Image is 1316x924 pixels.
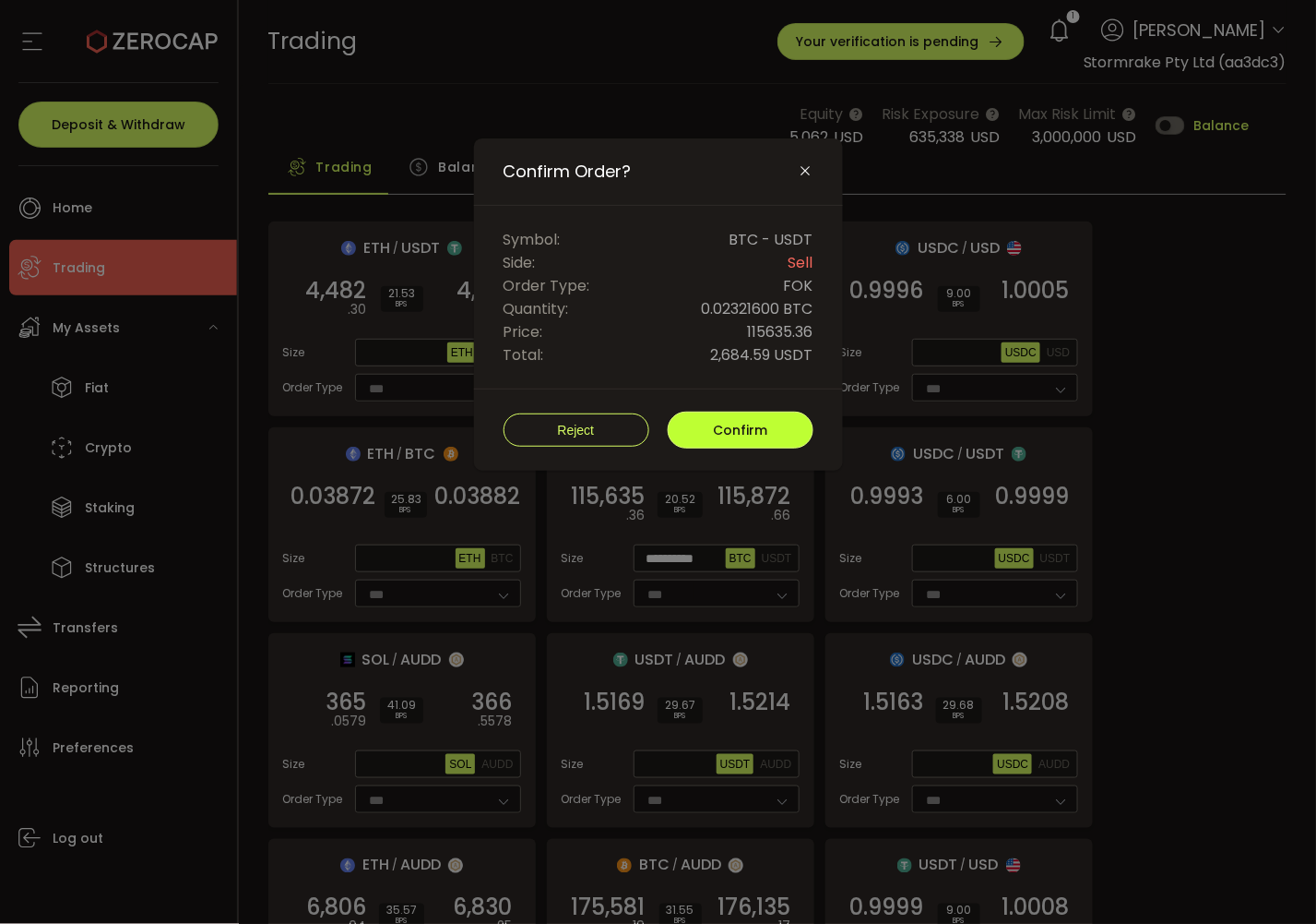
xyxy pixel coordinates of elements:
span: FOK [784,274,813,297]
span: Price: [504,320,543,343]
button: Confirm [668,412,813,449]
iframe: Chat Widget [1224,835,1316,924]
span: Order Type: [504,274,590,297]
span: BTC - USDT [729,228,813,251]
span: 115635.36 [748,320,813,343]
span: Quantity: [504,297,569,320]
span: Total: [504,343,544,366]
span: Confirm [713,421,767,439]
button: Reject [504,414,649,447]
span: 0.02321600 BTC [702,297,813,320]
span: Symbol: [504,228,561,251]
span: Sell [788,251,813,274]
div: Confirm Order? [474,138,843,471]
span: 2,684.59 USDT [711,343,813,366]
span: Reject [558,423,595,438]
span: Side: [504,251,536,274]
